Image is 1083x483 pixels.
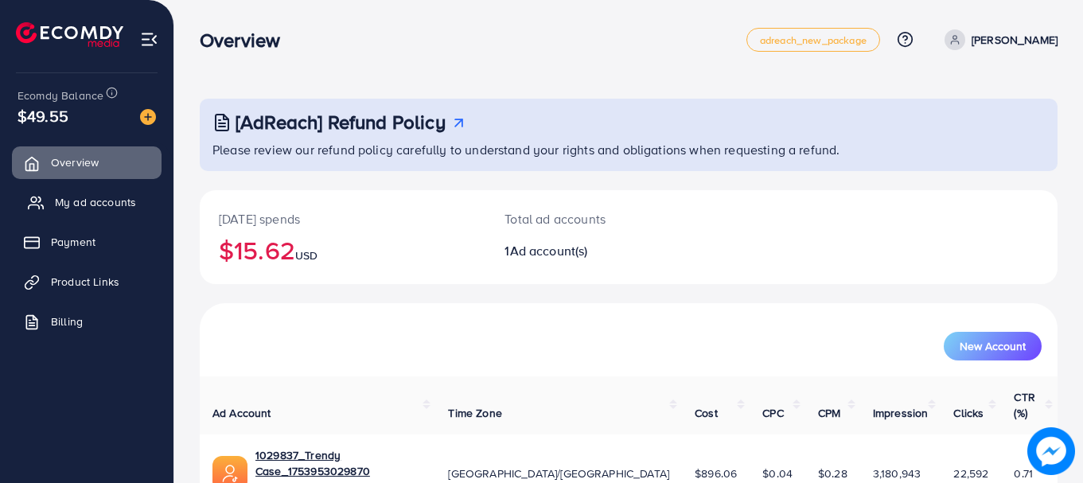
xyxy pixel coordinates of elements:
[762,465,793,481] span: $0.04
[873,405,929,421] span: Impression
[1027,427,1075,475] img: image
[212,140,1048,159] p: Please review our refund policy carefully to understand your rights and obligations when requesti...
[18,104,68,127] span: $49.55
[972,30,1058,49] p: [PERSON_NAME]
[12,266,162,298] a: Product Links
[938,29,1058,50] a: [PERSON_NAME]
[818,465,847,481] span: $0.28
[51,234,95,250] span: Payment
[16,22,123,47] img: logo
[12,306,162,337] a: Billing
[873,465,921,481] span: 3,180,943
[219,209,466,228] p: [DATE] spends
[55,194,136,210] span: My ad accounts
[504,243,681,259] h2: 1
[18,88,103,103] span: Ecomdy Balance
[236,111,446,134] h3: [AdReach] Refund Policy
[12,226,162,258] a: Payment
[51,274,119,290] span: Product Links
[1014,465,1033,481] span: 0.71
[762,405,783,421] span: CPC
[1014,389,1034,421] span: CTR (%)
[944,332,1042,360] button: New Account
[295,247,317,263] span: USD
[255,447,423,480] a: 1029837_Trendy Case_1753953029870
[212,405,271,421] span: Ad Account
[448,405,501,421] span: Time Zone
[760,35,867,45] span: adreach_new_package
[510,242,588,259] span: Ad account(s)
[140,109,156,125] img: image
[695,405,718,421] span: Cost
[960,341,1026,352] span: New Account
[219,235,466,265] h2: $15.62
[746,28,880,52] a: adreach_new_package
[818,405,840,421] span: CPM
[448,465,669,481] span: [GEOGRAPHIC_DATA]/[GEOGRAPHIC_DATA]
[953,405,984,421] span: Clicks
[200,29,293,52] h3: Overview
[51,154,99,170] span: Overview
[140,30,158,49] img: menu
[953,465,988,481] span: 22,592
[51,314,83,329] span: Billing
[12,186,162,218] a: My ad accounts
[695,465,737,481] span: $896.06
[504,209,681,228] p: Total ad accounts
[12,146,162,178] a: Overview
